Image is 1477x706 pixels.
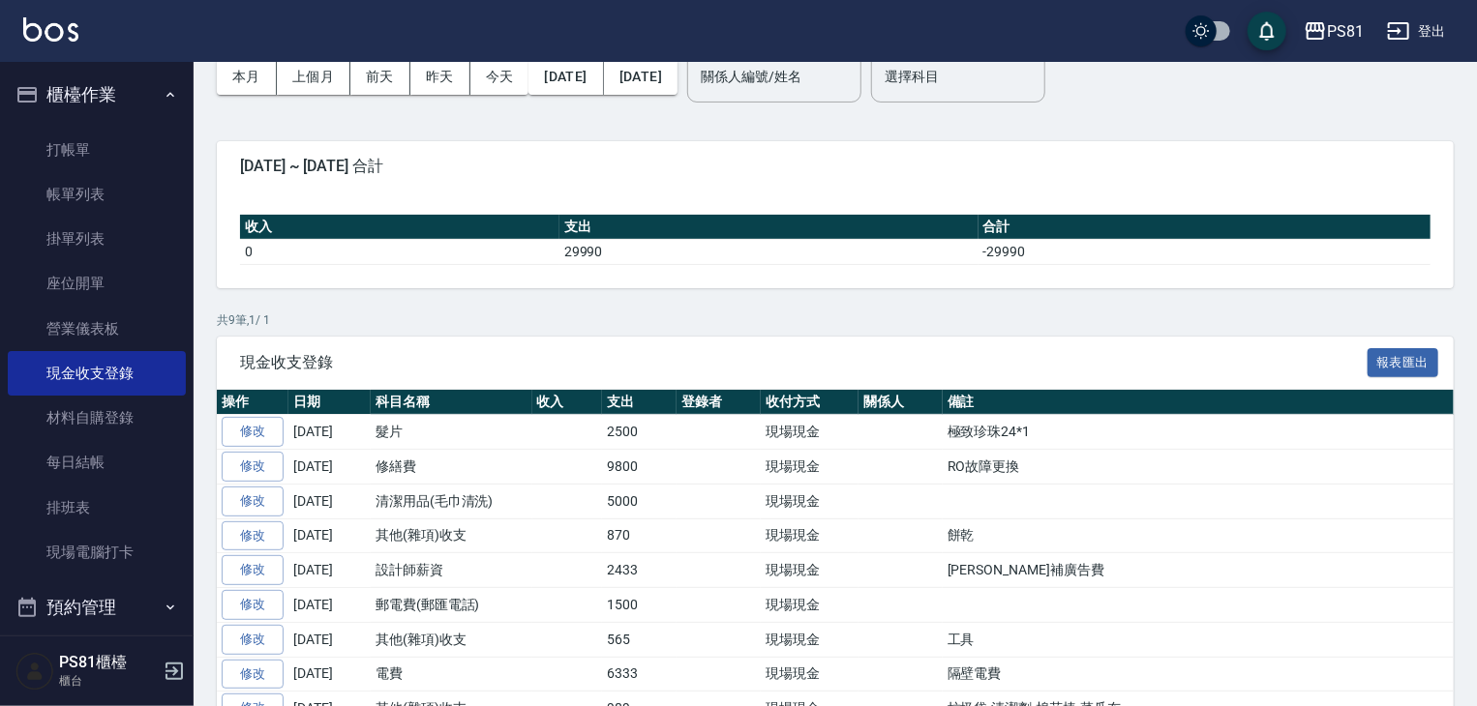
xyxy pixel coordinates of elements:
[288,553,371,588] td: [DATE]
[410,59,470,95] button: 昨天
[979,215,1431,240] th: 合計
[943,657,1475,691] td: 隔壁電費
[761,390,859,415] th: 收付方式
[761,588,859,623] td: 現場現金
[23,17,78,42] img: Logo
[1248,12,1286,50] button: save
[943,553,1475,588] td: [PERSON_NAME]補廣告費
[470,59,529,95] button: 今天
[288,518,371,553] td: [DATE]
[602,390,677,415] th: 支出
[217,390,288,415] th: 操作
[943,622,1475,657] td: 工具
[240,215,559,240] th: 收入
[602,415,677,450] td: 2500
[288,622,371,657] td: [DATE]
[602,553,677,588] td: 2433
[371,415,532,450] td: 髮片
[761,657,859,691] td: 現場現金
[8,632,186,683] button: 報表及分析
[8,172,186,217] a: 帳單列表
[277,59,350,95] button: 上個月
[288,657,371,691] td: [DATE]
[288,390,371,415] th: 日期
[8,70,186,120] button: 櫃檯作業
[943,518,1475,553] td: 餅乾
[350,59,410,95] button: 前天
[979,239,1431,264] td: -29990
[761,553,859,588] td: 現場現金
[8,530,186,574] a: 現場電腦打卡
[217,59,277,95] button: 本月
[8,261,186,306] a: 座位開單
[602,484,677,518] td: 5000
[371,450,532,485] td: 修繕費
[761,518,859,553] td: 現場現金
[222,590,284,620] a: 修改
[15,652,54,691] img: Person
[8,128,186,172] a: 打帳單
[240,239,559,264] td: 0
[222,486,284,516] a: 修改
[240,157,1431,176] span: [DATE] ~ [DATE] 合計
[8,217,186,261] a: 掛單列表
[1327,19,1364,44] div: PS81
[8,307,186,351] a: 營業儀表板
[371,553,532,588] td: 設計師薪資
[8,440,186,485] a: 每日結帳
[288,415,371,450] td: [DATE]
[59,672,158,690] p: 櫃台
[217,311,1454,329] p: 共 9 筆, 1 / 1
[371,390,532,415] th: 科目名稱
[943,450,1475,485] td: RO故障更換
[240,353,1368,372] span: 現金收支登錄
[8,351,186,396] a: 現金收支登錄
[222,660,284,690] a: 修改
[1368,352,1439,370] a: 報表匯出
[761,622,859,657] td: 現場現金
[222,452,284,482] a: 修改
[761,450,859,485] td: 現場現金
[602,518,677,553] td: 870
[8,396,186,440] a: 材料自購登錄
[602,622,677,657] td: 565
[761,415,859,450] td: 現場現金
[222,417,284,447] a: 修改
[222,521,284,551] a: 修改
[761,484,859,518] td: 現場現金
[371,484,532,518] td: 清潔用品(毛巾清洗)
[602,657,677,691] td: 6333
[288,450,371,485] td: [DATE]
[371,518,532,553] td: 其他(雜項)收支
[602,450,677,485] td: 9800
[8,485,186,530] a: 排班表
[532,390,603,415] th: 收入
[677,390,761,415] th: 登錄者
[371,588,532,623] td: 郵電費(郵匯電話)
[528,59,603,95] button: [DATE]
[859,390,943,415] th: 關係人
[288,588,371,623] td: [DATE]
[559,239,979,264] td: 29990
[371,657,532,691] td: 電費
[8,582,186,632] button: 預約管理
[59,653,158,672] h5: PS81櫃檯
[288,484,371,518] td: [DATE]
[602,588,677,623] td: 1500
[1379,14,1454,49] button: 登出
[1296,12,1371,51] button: PS81
[222,625,284,655] a: 修改
[559,215,979,240] th: 支出
[371,622,532,657] td: 其他(雜項)收支
[604,59,678,95] button: [DATE]
[943,390,1475,415] th: 備註
[1368,348,1439,378] button: 報表匯出
[222,555,284,585] a: 修改
[943,415,1475,450] td: 極致珍珠24*1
